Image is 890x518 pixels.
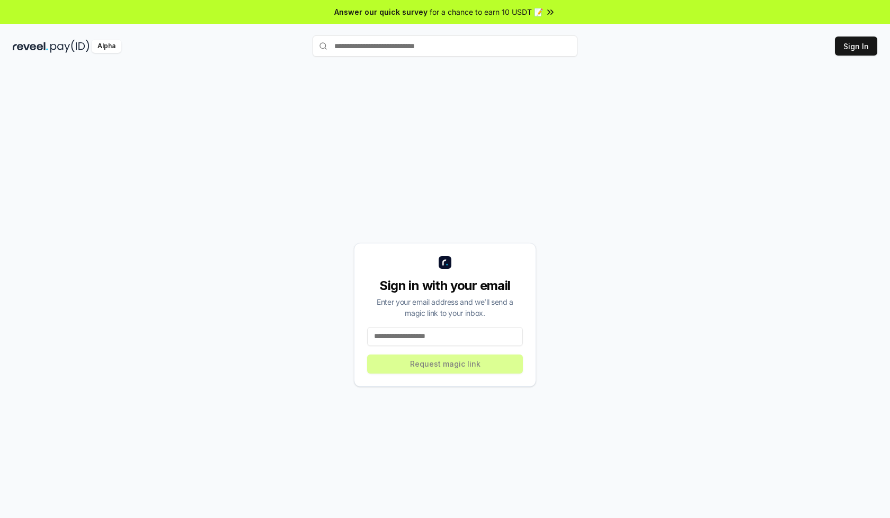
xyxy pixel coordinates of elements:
[439,256,451,269] img: logo_small
[835,37,877,56] button: Sign In
[430,6,543,17] span: for a chance to earn 10 USDT 📝
[334,6,428,17] span: Answer our quick survey
[13,40,48,53] img: reveel_dark
[367,277,523,294] div: Sign in with your email
[92,40,121,53] div: Alpha
[367,296,523,319] div: Enter your email address and we’ll send a magic link to your inbox.
[50,40,90,53] img: pay_id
